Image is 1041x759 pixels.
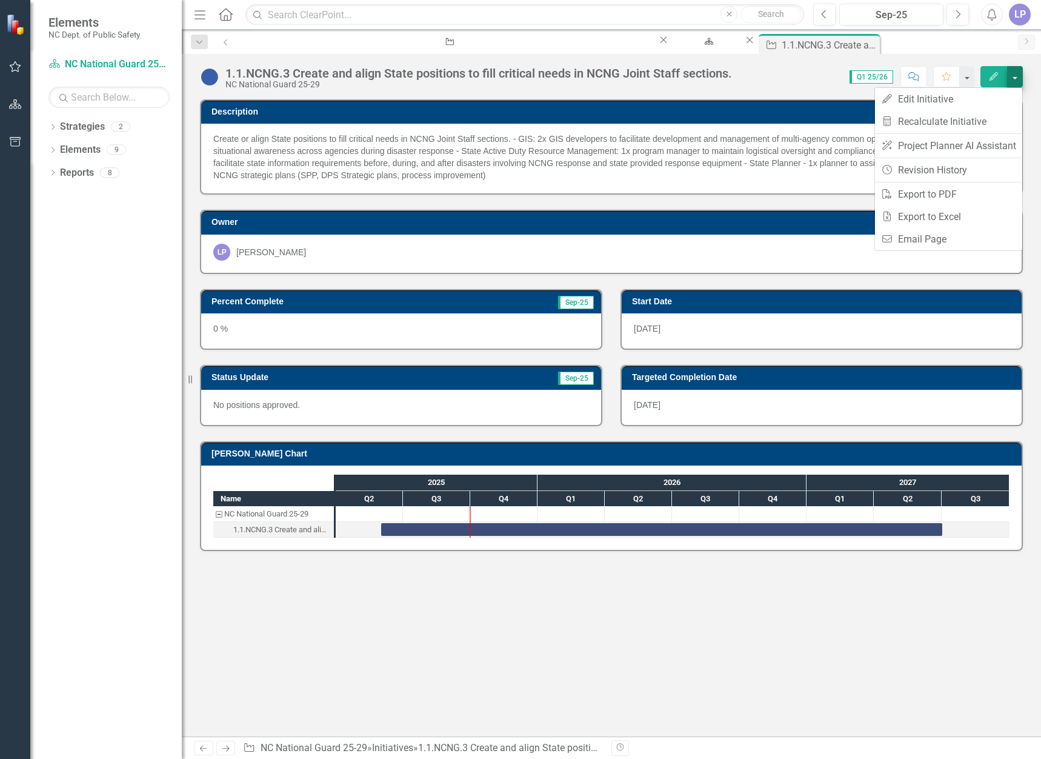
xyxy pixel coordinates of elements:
[243,741,602,755] div: » »
[6,13,27,35] img: ClearPoint Strategy
[537,475,807,490] div: 2026
[558,296,594,309] span: Sep-25
[213,522,334,538] div: Task: Start date: 2025-06-01 End date: 2027-07-01
[632,373,1016,382] h3: Targeted Completion Date
[111,122,130,132] div: 2
[758,9,784,19] span: Search
[48,30,140,39] small: NC Dept. of Public Safety
[470,491,537,507] div: Q4
[807,475,1009,490] div: 2027
[245,4,804,25] input: Search ClearPoint...
[537,491,605,507] div: Q1
[60,166,94,180] a: Reports
[107,145,126,155] div: 9
[875,183,1022,206] a: Export to PDF
[558,372,594,385] span: Sep-25
[213,244,230,261] div: LP
[100,167,119,178] div: 8
[1009,4,1031,25] button: LP
[213,133,1009,181] div: Create or align State positions to fill critical needs in NCNG Joint Staff sections. - GIS: 2x GI...
[403,491,470,507] div: Q3
[213,506,334,522] div: Task: NC National Guard 25-29 Start date: 2025-06-01 End date: 2025-06-02
[261,742,367,754] a: NC National Guard 25-29
[843,8,939,22] div: Sep-25
[605,491,672,507] div: Q2
[634,400,660,410] span: [DATE]
[381,523,942,536] div: Task: Start date: 2025-06-01 End date: 2027-07-01
[211,297,465,306] h3: Percent Complete
[875,88,1022,110] a: Edit Initiative
[875,228,1022,250] a: Email Page
[372,742,413,754] a: Initiatives
[634,324,660,333] span: [DATE]
[60,120,105,134] a: Strategies
[211,107,1016,116] h3: Description
[236,246,306,258] div: [PERSON_NAME]
[875,135,1022,157] a: Project Planner AI Assistant
[211,218,1016,227] h3: Owner
[672,491,739,507] div: Q3
[211,449,1016,458] h3: [PERSON_NAME] Chart
[200,67,219,87] img: No Information
[850,70,893,84] span: Q1 25/26
[670,34,743,49] a: Welcome Page
[48,58,170,72] a: NC National Guard 25-29
[418,742,817,754] div: 1.1.NCNG.3 Create and align State positions to fill critical needs in NCNG Joint Staff sections.
[249,45,647,61] div: 3.3.NCNG.1 Develop a Common Operations Platform to improve shared situational awareness during st...
[48,15,140,30] span: Elements
[224,506,308,522] div: NC National Guard 25-29
[875,110,1022,133] a: Recalculate Initiative
[839,4,943,25] button: Sep-25
[211,373,444,382] h3: Status Update
[942,491,1009,507] div: Q3
[213,506,334,522] div: NC National Guard 25-29
[213,522,334,538] div: 1.1.NCNG.3 Create and align State positions to fill critical needs in NCNG Joint Staff sections.
[875,159,1022,181] a: Revision History
[739,491,807,507] div: Q4
[225,67,732,80] div: 1.1.NCNG.3 Create and align State positions to fill critical needs in NCNG Joint Staff sections.
[225,80,732,89] div: NC National Guard 25-29
[875,206,1022,228] a: Export to Excel
[201,313,601,349] div: 0 %
[233,522,330,538] div: 1.1.NCNG.3 Create and align State positions to fill critical needs in NCNG Joint Staff sections.
[874,491,942,507] div: Q2
[48,87,170,108] input: Search Below...
[740,6,801,23] button: Search
[336,491,403,507] div: Q2
[336,475,537,490] div: 2025
[213,491,334,506] div: Name
[238,34,657,49] a: 3.3.NCNG.1 Develop a Common Operations Platform to improve shared situational awareness during st...
[60,143,101,157] a: Elements
[632,297,1016,306] h3: Start Date
[807,491,874,507] div: Q1
[680,45,733,61] div: Welcome Page
[782,38,877,53] div: 1.1.NCNG.3 Create and align State positions to fill critical needs in NCNG Joint Staff sections.
[213,399,589,411] p: No positions approved.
